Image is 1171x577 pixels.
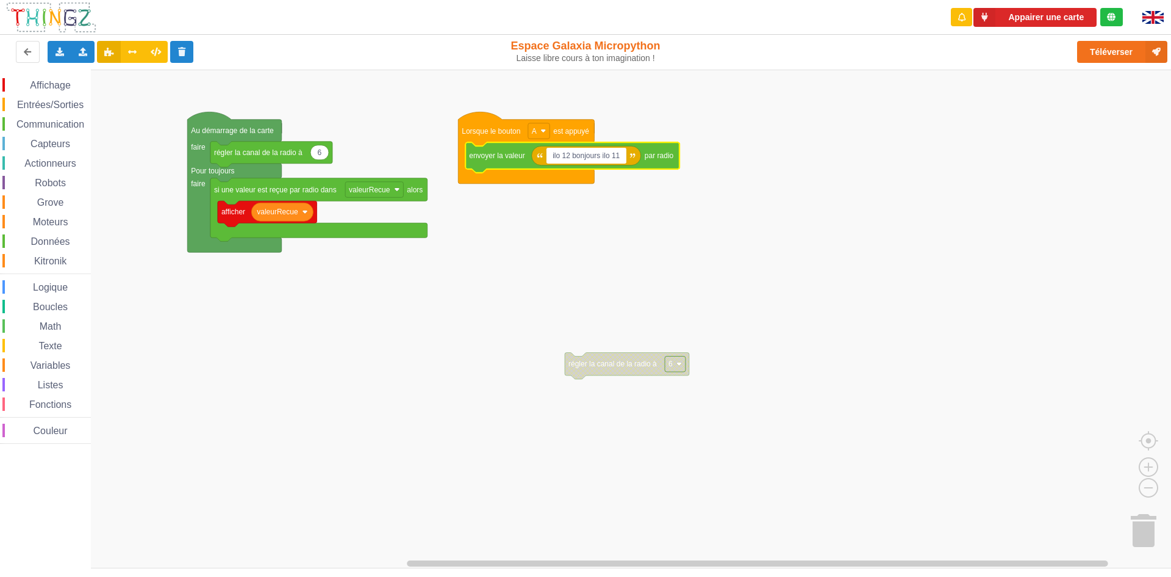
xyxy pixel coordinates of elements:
text: afficher [221,208,245,216]
span: Variables [29,360,73,371]
span: Affichage [28,80,72,90]
button: Appairer une carte [973,8,1097,27]
span: Communication [15,119,86,129]
div: Laisse libre cours à ton imagination ! [484,53,688,64]
text: alors [407,185,423,194]
span: Kitronik [32,256,68,266]
text: A [532,126,537,135]
button: Téléverser [1077,41,1167,63]
text: valeurRecue [349,185,390,194]
text: 6 [668,360,673,368]
text: si une valeur est reçue par radio dans [214,185,337,194]
span: Entrées/Sorties [15,100,85,110]
span: Capteurs [29,139,72,149]
text: faire [191,143,206,151]
img: thingz_logo.png [5,1,97,34]
span: Boucles [31,302,70,312]
span: Fonctions [27,399,73,410]
span: Couleur [32,426,70,436]
span: Texte [37,341,63,351]
span: Moteurs [31,217,70,227]
text: envoyer la valeur [469,151,525,160]
text: régler la canal de la radio à [214,148,303,157]
div: Tu es connecté au serveur de création de Thingz [1100,8,1123,26]
text: 6 [318,148,322,157]
img: gb.png [1142,11,1164,24]
text: régler la canal de la radio à [568,360,657,368]
span: Données [29,236,72,247]
span: Actionneurs [23,158,78,169]
text: est appuyé [553,126,589,135]
text: faire [191,180,206,188]
text: par radio [645,151,674,160]
text: Au démarrage de la carte [191,126,274,135]
div: Espace Galaxia Micropython [484,39,688,64]
span: Logique [31,282,70,292]
text: valeurRecue [257,208,298,216]
text: Pour toujours [191,167,234,175]
span: Math [38,321,63,332]
span: Grove [35,197,66,208]
span: Listes [36,380,65,390]
span: Robots [33,178,68,188]
text: Lorsque le bouton [462,126,520,135]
